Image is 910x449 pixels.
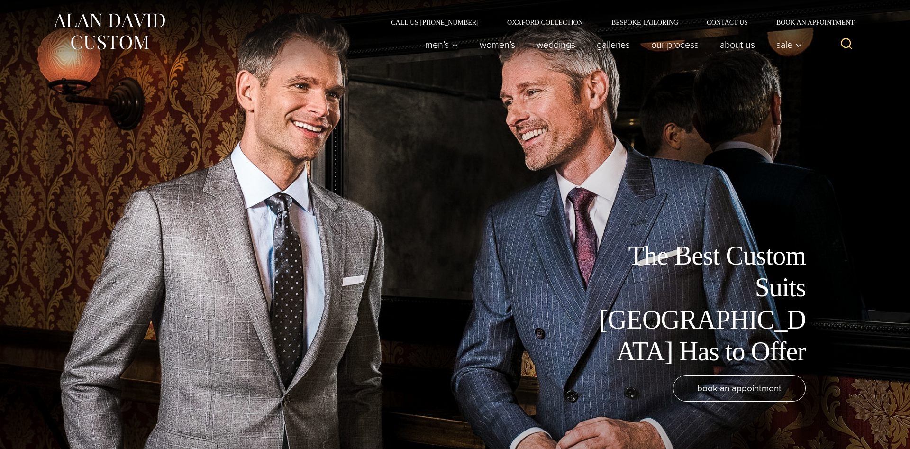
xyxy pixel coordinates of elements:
[762,19,858,26] a: Book an Appointment
[592,240,806,367] h1: The Best Custom Suits [GEOGRAPHIC_DATA] Has to Offer
[469,35,526,54] a: Women’s
[597,19,692,26] a: Bespoke Tailoring
[377,19,493,26] a: Call Us [PHONE_NUMBER]
[692,19,762,26] a: Contact Us
[710,35,766,54] a: About Us
[586,35,641,54] a: Galleries
[697,381,782,395] span: book an appointment
[835,33,858,56] button: View Search Form
[425,40,458,49] span: Men’s
[52,10,166,53] img: Alan David Custom
[526,35,586,54] a: weddings
[493,19,597,26] a: Oxxford Collection
[641,35,710,54] a: Our Process
[377,19,858,26] nav: Secondary Navigation
[673,375,806,402] a: book an appointment
[415,35,807,54] nav: Primary Navigation
[776,40,802,49] span: Sale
